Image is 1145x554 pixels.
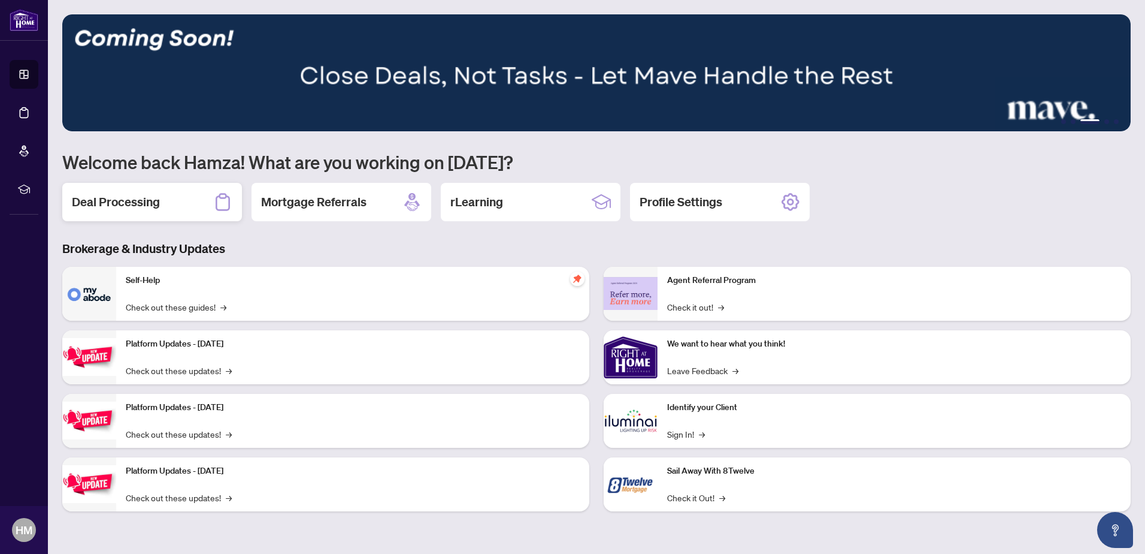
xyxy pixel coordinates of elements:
img: logo [10,9,38,31]
a: Check out these updates!→ [126,427,232,441]
p: Platform Updates - [DATE] [126,401,580,414]
h2: rLearning [450,194,503,210]
p: Self-Help [126,274,580,287]
img: Agent Referral Program [604,277,658,310]
p: Sail Away With 8Twelve [667,465,1121,478]
p: Platform Updates - [DATE] [126,338,580,351]
img: Platform Updates - July 8, 2025 [62,402,116,439]
button: 1 [1061,119,1066,124]
p: Identify your Client [667,401,1121,414]
a: Sign In!→ [667,427,705,441]
span: → [226,364,232,377]
img: We want to hear what you think! [604,330,658,384]
button: 4 [1104,119,1109,124]
a: Check it Out!→ [667,491,725,504]
button: 2 [1071,119,1076,124]
button: Open asap [1097,512,1133,548]
p: Platform Updates - [DATE] [126,465,580,478]
p: Agent Referral Program [667,274,1121,287]
span: → [732,364,738,377]
span: → [718,300,724,314]
h2: Mortgage Referrals [261,194,366,210]
button: 3 [1080,119,1099,124]
img: Slide 2 [62,14,1131,131]
p: We want to hear what you think! [667,338,1121,351]
span: → [226,427,232,441]
h2: Profile Settings [640,194,722,210]
span: pushpin [570,272,584,286]
span: HM [16,522,32,538]
a: Check it out!→ [667,300,724,314]
a: Check out these updates!→ [126,364,232,377]
h3: Brokerage & Industry Updates [62,240,1131,257]
h2: Deal Processing [72,194,160,210]
button: 5 [1114,119,1119,124]
a: Check out these updates!→ [126,491,232,504]
img: Platform Updates - July 21, 2025 [62,338,116,376]
span: → [699,427,705,441]
img: Platform Updates - June 23, 2025 [62,465,116,503]
span: → [226,491,232,504]
img: Self-Help [62,267,116,321]
a: Leave Feedback→ [667,364,738,377]
h1: Welcome back Hamza! What are you working on [DATE]? [62,150,1131,173]
img: Sail Away With 8Twelve [604,457,658,511]
span: → [719,491,725,504]
span: → [220,300,226,314]
img: Identify your Client [604,394,658,448]
a: Check out these guides!→ [126,300,226,314]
